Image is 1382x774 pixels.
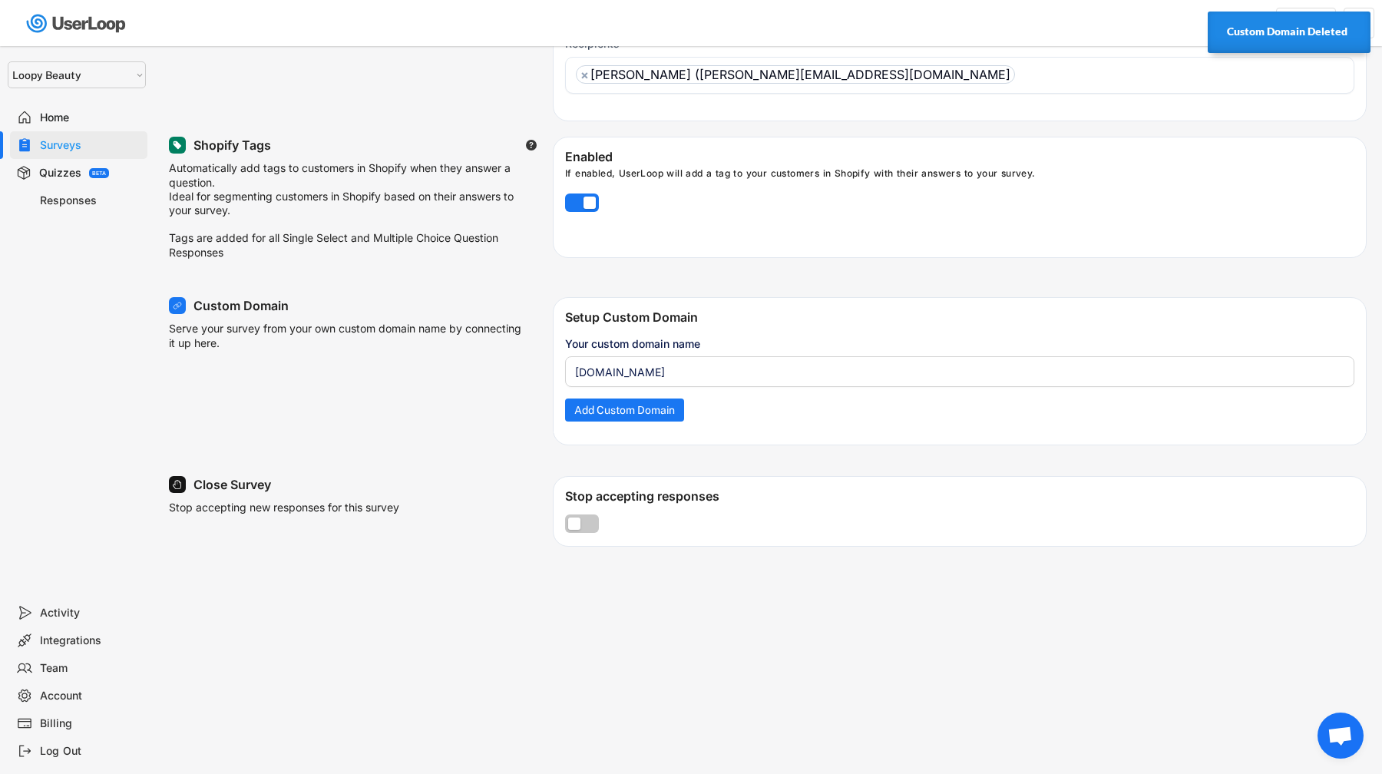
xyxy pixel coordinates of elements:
div: Shopify Tags [193,137,271,154]
div: Quizzes [39,166,81,180]
span: × [580,68,589,81]
div: BETA [92,170,106,176]
div: Stop accepting new responses for this survey [169,501,399,536]
div: Log Out [40,744,141,759]
div: Billing [40,716,141,731]
div: Activity [40,606,141,620]
div: Surveys [40,138,141,153]
div: Automatically add tags to customers in Shopify when they answer a question. Ideal for segmenting ... [169,161,522,259]
text:  [526,139,537,151]
div: Team [40,661,141,676]
div: Home [40,111,141,125]
button:  [525,139,537,151]
div: Serve your survey from your own custom domain name by connecting it up here. [169,322,522,357]
div: Integrations [40,633,141,648]
strong: Custom Domain Deleted [1227,25,1347,38]
div: Responses [40,193,141,208]
input: Eg. survey.yourdomain.com [565,356,1354,387]
img: userloop-logo-01.svg [23,8,131,39]
div: Enabled [565,149,1366,167]
div: Close Survey [193,477,271,493]
li: [PERSON_NAME] ([PERSON_NAME][EMAIL_ADDRESS][DOMAIN_NAME] [576,65,1015,84]
div: Your custom domain name [565,336,1354,352]
div: Custom Domain [193,298,289,314]
button: Add Custom Domain [565,399,684,422]
div: Account [40,689,141,703]
div: Stop accepting responses [565,488,1366,507]
div: Open chat [1318,713,1364,759]
div: Setup Custom Domain [565,309,1366,328]
div: If enabled, UserLoop will add a tag to your customers in Shopify with their answers to your survey. [565,167,1366,186]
